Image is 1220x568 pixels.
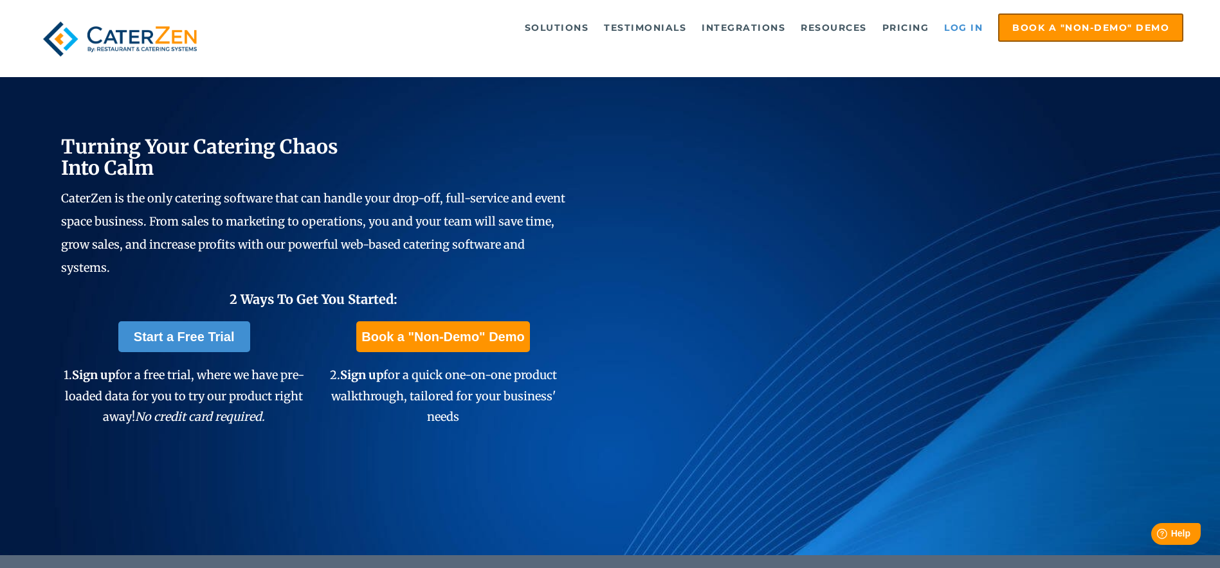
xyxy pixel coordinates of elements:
[938,15,989,40] a: Log in
[61,134,338,180] span: Turning Your Catering Chaos Into Calm
[233,13,1183,42] div: Navigation Menu
[72,368,115,382] span: Sign up
[356,321,529,352] a: Book a "Non-Demo" Demo
[230,291,397,307] span: 2 Ways To Get You Started:
[998,13,1183,42] a: Book a "Non-Demo" Demo
[330,368,557,424] span: 2. for a quick one-on-one product walkthrough, tailored for your business' needs
[597,15,693,40] a: Testimonials
[118,321,250,352] a: Start a Free Trial
[518,15,596,40] a: Solutions
[876,15,936,40] a: Pricing
[1106,518,1206,554] iframe: Help widget launcher
[61,191,565,275] span: CaterZen is the only catering software that can handle your drop-off, full-service and event spac...
[695,15,792,40] a: Integrations
[340,368,383,382] span: Sign up
[37,13,203,64] img: caterzen
[794,15,873,40] a: Resources
[64,368,304,424] span: 1. for a free trial, where we have pre-loaded data for you to try our product right away!
[135,409,265,424] em: No credit card required.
